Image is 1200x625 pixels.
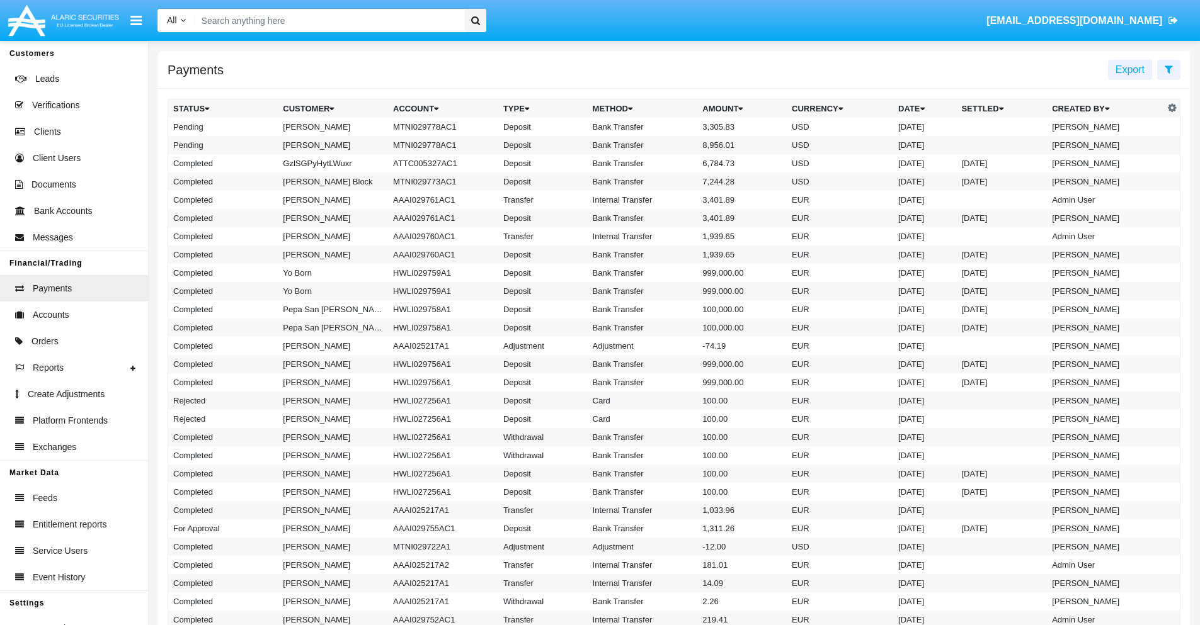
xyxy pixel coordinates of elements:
[588,154,698,172] td: Bank Transfer
[498,154,588,172] td: Deposit
[168,191,278,209] td: Completed
[787,154,893,172] td: USD
[787,483,893,501] td: EUR
[278,592,388,611] td: [PERSON_NAME]
[787,501,893,519] td: EUR
[388,245,498,264] td: AAAI029760AC1
[498,391,588,410] td: Deposit
[388,592,498,611] td: AAAI025217A1
[956,245,1047,264] td: [DATE]
[1047,337,1164,355] td: [PERSON_NAME]
[168,282,278,300] td: Completed
[893,318,956,337] td: [DATE]
[278,391,388,410] td: [PERSON_NAME]
[278,154,388,172] td: GzlSGPyHytLWuxr
[956,209,1047,227] td: [DATE]
[588,410,698,428] td: Card
[388,172,498,191] td: MTNI029773AC1
[787,592,893,611] td: EUR
[697,227,787,245] td: 1,939.65
[278,538,388,556] td: [PERSON_NAME]
[388,227,498,245] td: AAAI029760AC1
[981,3,1184,38] a: [EMAIL_ADDRESS][DOMAIN_NAME]
[33,518,107,531] span: Entitlement reports
[697,136,787,154] td: 8,956.01
[498,446,588,465] td: Withdrawal
[168,99,278,118] th: Status
[588,209,698,227] td: Bank Transfer
[787,172,893,191] td: USD
[168,556,278,574] td: Completed
[498,373,588,391] td: Deposit
[1047,373,1164,391] td: [PERSON_NAME]
[1047,282,1164,300] td: [PERSON_NAME]
[388,519,498,538] td: AAAI029755AC1
[893,592,956,611] td: [DATE]
[278,428,388,446] td: [PERSON_NAME]
[168,592,278,611] td: Completed
[33,571,85,584] span: Event History
[588,136,698,154] td: Bank Transfer
[893,519,956,538] td: [DATE]
[388,373,498,391] td: HWLI029756A1
[697,300,787,318] td: 100,000.00
[388,337,498,355] td: AAAI025217A1
[168,300,278,318] td: Completed
[278,172,388,191] td: [PERSON_NAME] Block
[1108,60,1152,80] button: Export
[893,337,956,355] td: [DATE]
[388,465,498,483] td: HWLI027256A1
[168,209,278,227] td: Completed
[697,391,787,410] td: 100.00
[956,355,1047,373] td: [DATE]
[34,125,61,138] span: Clients
[956,282,1047,300] td: [DATE]
[168,446,278,465] td: Completed
[697,337,787,355] td: -74.19
[498,264,588,282] td: Deposit
[697,373,787,391] td: 999,000.00
[278,446,388,465] td: [PERSON_NAME]
[697,428,787,446] td: 100.00
[278,118,388,136] td: [PERSON_NAME]
[1047,574,1164,592] td: [PERSON_NAME]
[588,391,698,410] td: Card
[388,300,498,318] td: HWLI029758A1
[697,483,787,501] td: 100.00
[893,428,956,446] td: [DATE]
[787,245,893,264] td: EUR
[1047,483,1164,501] td: [PERSON_NAME]
[787,209,893,227] td: EUR
[787,410,893,428] td: EUR
[1047,118,1164,136] td: [PERSON_NAME]
[1047,355,1164,373] td: [PERSON_NAME]
[787,446,893,465] td: EUR
[588,172,698,191] td: Bank Transfer
[498,99,588,118] th: Type
[697,465,787,483] td: 100.00
[697,282,787,300] td: 999,000.00
[498,592,588,611] td: Withdrawal
[6,2,121,39] img: Logo image
[697,538,787,556] td: -12.00
[278,282,388,300] td: Yo Born
[787,428,893,446] td: EUR
[388,574,498,592] td: AAAI025217A1
[33,414,108,427] span: Platform Frontends
[956,154,1047,172] td: [DATE]
[1047,191,1164,209] td: Admin User
[697,355,787,373] td: 999,000.00
[787,99,893,118] th: Currency
[157,14,195,27] a: All
[588,483,698,501] td: Bank Transfer
[168,318,278,337] td: Completed
[893,209,956,227] td: [DATE]
[498,209,588,227] td: Deposit
[697,446,787,465] td: 100.00
[388,556,498,574] td: AAAI025217A2
[697,519,787,538] td: 1,311.26
[893,410,956,428] td: [DATE]
[697,318,787,337] td: 100,000.00
[588,118,698,136] td: Bank Transfer
[697,574,787,592] td: 14.09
